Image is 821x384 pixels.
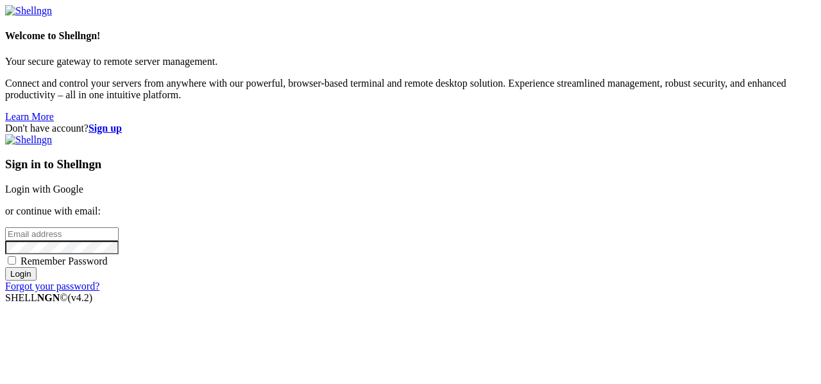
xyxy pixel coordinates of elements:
[5,123,816,134] div: Don't have account?
[5,30,816,42] h4: Welcome to Shellngn!
[5,157,816,171] h3: Sign in to Shellngn
[37,292,60,303] b: NGN
[5,5,52,17] img: Shellngn
[5,281,99,292] a: Forgot your password?
[5,134,52,146] img: Shellngn
[5,205,816,217] p: or continue with email:
[5,267,37,281] input: Login
[5,184,83,195] a: Login with Google
[5,227,119,241] input: Email address
[8,256,16,265] input: Remember Password
[5,111,54,122] a: Learn More
[5,56,816,67] p: Your secure gateway to remote server management.
[68,292,93,303] span: 4.2.0
[21,256,108,266] span: Remember Password
[5,292,92,303] span: SHELL ©
[89,123,122,134] a: Sign up
[5,78,816,101] p: Connect and control your servers from anywhere with our powerful, browser-based terminal and remo...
